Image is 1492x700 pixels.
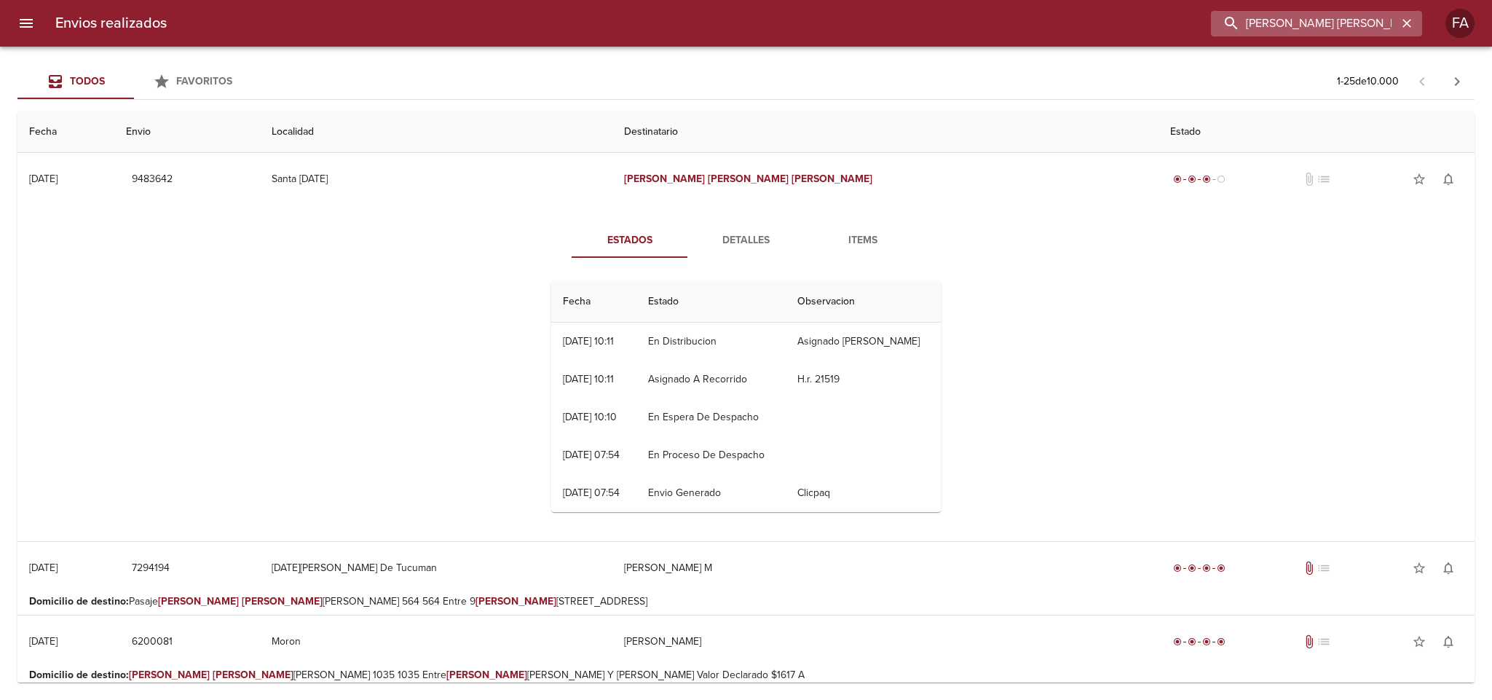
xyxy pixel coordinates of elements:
[1217,175,1225,184] span: radio_button_unchecked
[260,153,612,205] td: Santa [DATE]
[29,173,58,185] div: [DATE]
[260,616,612,668] td: Moron
[132,633,173,651] span: 6200081
[786,281,941,323] th: Observacion
[1440,64,1475,99] span: Pagina siguiente
[786,323,941,361] td: Asignado [PERSON_NAME]
[1202,637,1211,646] span: radio_button_checked
[260,111,612,153] th: Localidad
[1317,634,1331,649] span: No tiene pedido asociado
[1412,172,1426,186] span: star_border
[1173,564,1182,573] span: radio_button_checked
[29,562,58,574] div: [DATE]
[1217,564,1225,573] span: radio_button_checked
[1188,175,1196,184] span: radio_button_checked
[1170,634,1228,649] div: Entregado
[563,411,617,423] div: [DATE] 10:10
[1159,111,1475,153] th: Estado
[17,111,114,153] th: Fecha
[176,75,232,87] span: Favoritos
[260,542,612,594] td: [DATE][PERSON_NAME] De Tucuman
[29,668,1463,683] p: [PERSON_NAME] 1035 1035 Entre [PERSON_NAME] Y [PERSON_NAME] Valor Declarado $1617 A
[1170,561,1228,575] div: Entregado
[1405,627,1434,656] button: Agregar a favoritos
[1302,634,1317,649] span: Tiene documentos adjuntos
[126,555,175,582] button: 7294194
[114,111,260,153] th: Envio
[29,635,58,648] div: [DATE]
[1202,175,1211,184] span: radio_button_checked
[563,449,620,461] div: [DATE] 07:54
[636,436,786,474] td: En Proceso De Despacho
[612,542,1158,594] td: [PERSON_NAME] M
[624,173,705,185] em: [PERSON_NAME]
[29,669,129,681] b: Domicilio de destino :
[1217,637,1225,646] span: radio_button_checked
[792,173,872,185] em: [PERSON_NAME]
[1211,11,1397,36] input: buscar
[1302,172,1317,186] span: No tiene documentos adjuntos
[1302,561,1317,575] span: Tiene documentos adjuntos
[551,281,941,512] table: Tabla de seguimiento
[1405,165,1434,194] button: Agregar a favoritos
[1188,564,1196,573] span: radio_button_checked
[70,75,105,87] span: Todos
[132,170,173,189] span: 9483642
[636,361,786,398] td: Asignado A Recorrido
[1337,74,1399,89] p: 1 - 25 de 10.000
[213,669,293,681] em: [PERSON_NAME]
[636,281,786,323] th: Estado
[132,559,170,578] span: 7294194
[29,595,129,607] b: Domicilio de destino :
[1405,554,1434,583] button: Agregar a favoritos
[1173,637,1182,646] span: radio_button_checked
[786,361,941,398] td: H.r. 21519
[612,616,1158,668] td: [PERSON_NAME]
[55,12,167,35] h6: Envios realizados
[1412,561,1426,575] span: star_border
[580,232,679,250] span: Estados
[813,232,912,250] span: Items
[551,281,636,323] th: Fecha
[563,335,614,347] div: [DATE] 10:11
[242,595,323,607] em: [PERSON_NAME]
[563,373,614,385] div: [DATE] 10:11
[158,595,239,607] em: [PERSON_NAME]
[1434,554,1463,583] button: Activar notificaciones
[1188,637,1196,646] span: radio_button_checked
[1441,172,1456,186] span: notifications_none
[1317,561,1331,575] span: No tiene pedido asociado
[126,166,178,193] button: 9483642
[1441,561,1456,575] span: notifications_none
[9,6,44,41] button: menu
[636,323,786,361] td: En Distribucion
[636,474,786,512] td: Envio Generado
[612,111,1158,153] th: Destinatario
[126,629,178,656] button: 6200081
[129,669,210,681] em: [PERSON_NAME]
[17,64,250,99] div: Tabs Envios
[636,398,786,436] td: En Espera De Despacho
[1445,9,1475,38] div: FA
[1441,634,1456,649] span: notifications_none
[786,474,941,512] td: Clicpaq
[1434,627,1463,656] button: Activar notificaciones
[1173,175,1182,184] span: radio_button_checked
[697,232,796,250] span: Detalles
[708,173,789,185] em: [PERSON_NAME]
[572,223,921,258] div: Tabs detalle de guia
[29,594,1463,609] p: Pasaje [PERSON_NAME] 564 564 Entre 9 [STREET_ADDRESS]
[1170,172,1228,186] div: En viaje
[1434,165,1463,194] button: Activar notificaciones
[475,595,556,607] em: [PERSON_NAME]
[1412,634,1426,649] span: star_border
[563,487,620,499] div: [DATE] 07:54
[446,669,527,681] em: [PERSON_NAME]
[1202,564,1211,573] span: radio_button_checked
[1317,172,1331,186] span: No tiene pedido asociado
